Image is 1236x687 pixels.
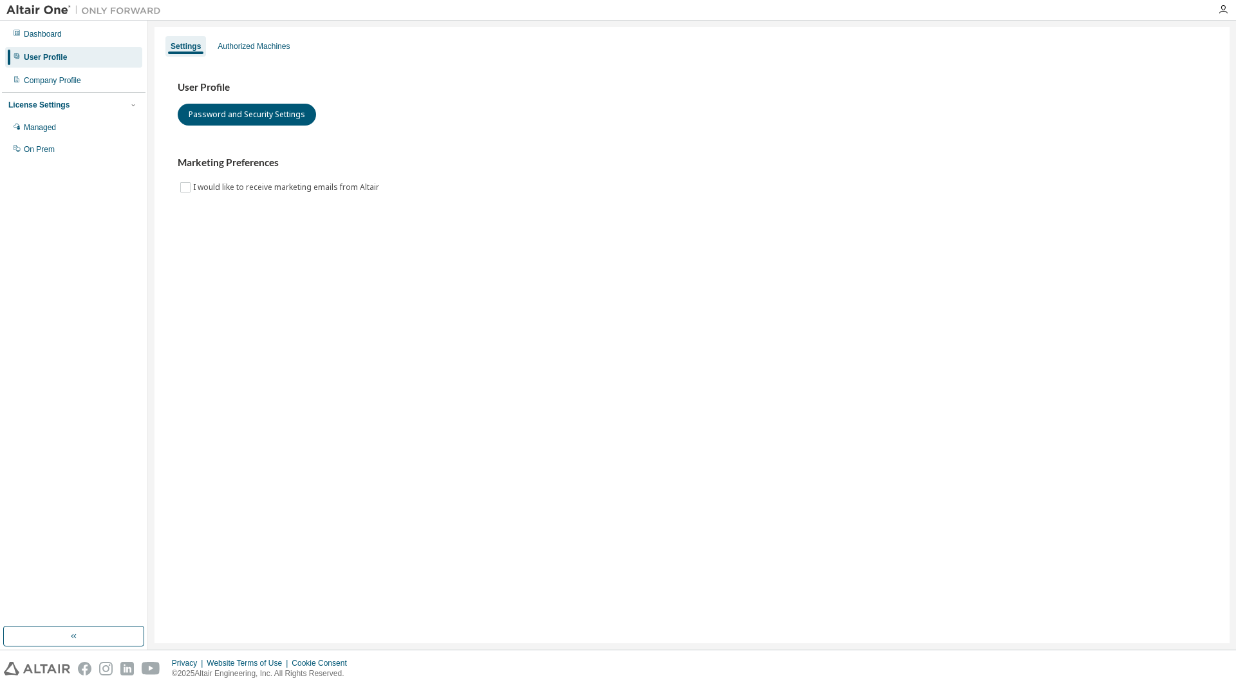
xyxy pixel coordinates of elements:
[6,4,167,17] img: Altair One
[172,668,355,679] p: © 2025 Altair Engineering, Inc. All Rights Reserved.
[218,41,290,52] div: Authorized Machines
[24,75,81,86] div: Company Profile
[142,662,160,675] img: youtube.svg
[178,104,316,126] button: Password and Security Settings
[78,662,91,675] img: facebook.svg
[292,658,354,668] div: Cookie Consent
[4,662,70,675] img: altair_logo.svg
[24,52,67,62] div: User Profile
[24,29,62,39] div: Dashboard
[172,658,207,668] div: Privacy
[178,81,1206,94] h3: User Profile
[120,662,134,675] img: linkedin.svg
[24,144,55,155] div: On Prem
[8,100,70,110] div: License Settings
[99,662,113,675] img: instagram.svg
[207,658,292,668] div: Website Terms of Use
[171,41,201,52] div: Settings
[178,156,1206,169] h3: Marketing Preferences
[24,122,56,133] div: Managed
[193,180,382,195] label: I would like to receive marketing emails from Altair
